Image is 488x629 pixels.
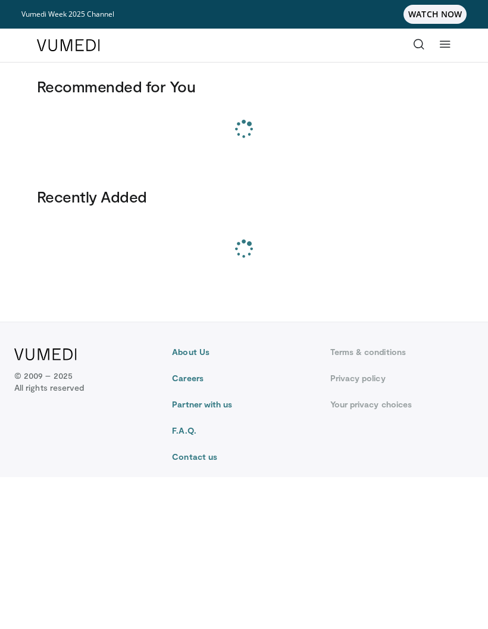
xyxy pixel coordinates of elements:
p: © 2009 – 2025 [14,370,84,394]
a: About Us [172,346,315,358]
a: Contact us [172,451,315,463]
a: Careers [172,372,315,384]
span: All rights reserved [14,382,84,394]
a: Your privacy choices [330,398,474,410]
h3: Recommended for You [37,77,451,96]
a: Vumedi Week 2025 ChannelWATCH NOW [21,5,467,24]
h3: Recently Added [37,187,451,206]
a: Partner with us [172,398,315,410]
a: Privacy policy [330,372,474,384]
img: VuMedi Logo [37,39,100,51]
span: WATCH NOW [403,5,467,24]
a: F.A.Q. [172,425,315,437]
a: Terms & conditions [330,346,474,358]
img: VuMedi Logo [14,348,77,360]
